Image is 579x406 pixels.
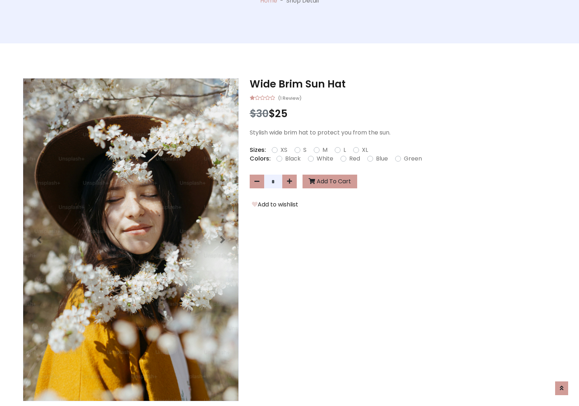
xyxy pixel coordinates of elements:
[362,146,368,154] label: XL
[250,200,300,209] button: Add to wishlist
[250,154,271,163] p: Colors:
[349,154,360,163] label: Red
[250,128,556,137] p: Stylish wide brim hat to protect you from the sun.
[343,146,346,154] label: L
[322,146,327,154] label: M
[285,154,301,163] label: Black
[303,175,357,188] button: Add To Cart
[404,154,422,163] label: Green
[250,78,556,90] h3: Wide Brim Sun Hat
[23,78,238,401] img: Image
[303,146,307,154] label: S
[280,146,287,154] label: XS
[278,93,301,102] small: (1 Review)
[376,154,388,163] label: Blue
[275,107,288,121] span: 25
[250,108,556,120] h3: $
[317,154,333,163] label: White
[250,107,269,121] span: $30
[250,146,266,154] p: Sizes:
